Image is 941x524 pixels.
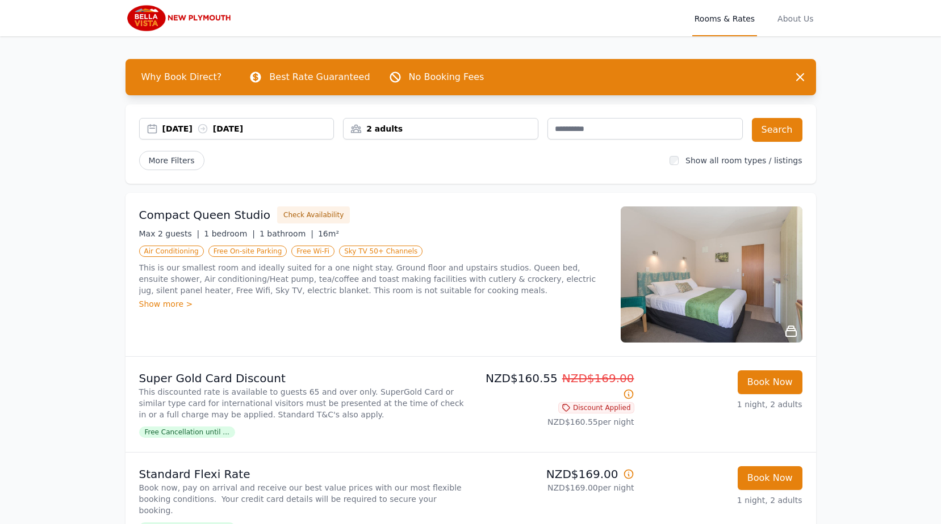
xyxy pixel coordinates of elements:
[318,229,339,238] span: 16m²
[139,298,607,310] div: Show more >
[139,246,204,257] span: Air Conditioning
[643,495,802,506] p: 1 night, 2 adults
[162,123,334,134] div: [DATE] [DATE]
[260,229,313,238] span: 1 bathroom |
[738,466,802,490] button: Book Now
[475,482,634,493] p: NZD$169.00 per night
[685,156,802,165] label: Show all room types / listings
[139,482,466,516] p: Book now, pay on arrival and receive our best value prices with our most flexible booking conditi...
[139,386,466,420] p: This discounted rate is available to guests 65 and over only. SuperGold Card or similar type card...
[208,246,287,257] span: Free On-site Parking
[475,416,634,428] p: NZD$160.55 per night
[277,206,350,223] button: Check Availability
[558,402,634,413] span: Discount Applied
[339,246,423,257] span: Sky TV 50+ Channels
[344,123,538,134] div: 2 adults
[204,229,255,238] span: 1 bedroom |
[562,371,634,385] span: NZD$169.00
[475,466,634,482] p: NZD$169.00
[738,370,802,394] button: Book Now
[139,466,466,482] p: Standard Flexi Rate
[139,151,204,170] span: More Filters
[475,370,634,402] p: NZD$160.55
[409,70,484,84] p: No Booking Fees
[126,5,235,32] img: Bella Vista New Plymouth
[139,370,466,386] p: Super Gold Card Discount
[643,399,802,410] p: 1 night, 2 adults
[139,229,200,238] span: Max 2 guests |
[139,207,271,223] h3: Compact Queen Studio
[139,426,235,438] span: Free Cancellation until ...
[269,70,370,84] p: Best Rate Guaranteed
[752,118,802,142] button: Search
[132,66,231,88] span: Why Book Direct?
[291,246,334,257] span: Free Wi-Fi
[139,262,607,296] p: This is our smallest room and ideally suited for a one night stay. Ground floor and upstairs stud...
